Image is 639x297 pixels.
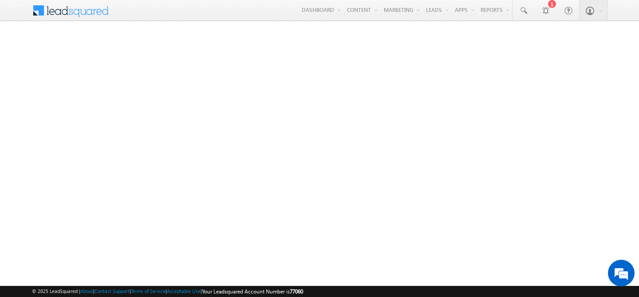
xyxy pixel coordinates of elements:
[202,288,303,295] span: Your Leadsquared Account Number is
[95,288,130,294] a: Contact Support
[80,288,93,294] a: About
[32,287,303,296] span: © 2025 LeadSquared | | | | |
[131,288,166,294] a: Terms of Service
[167,288,201,294] a: Acceptable Use
[290,288,303,295] span: 77060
